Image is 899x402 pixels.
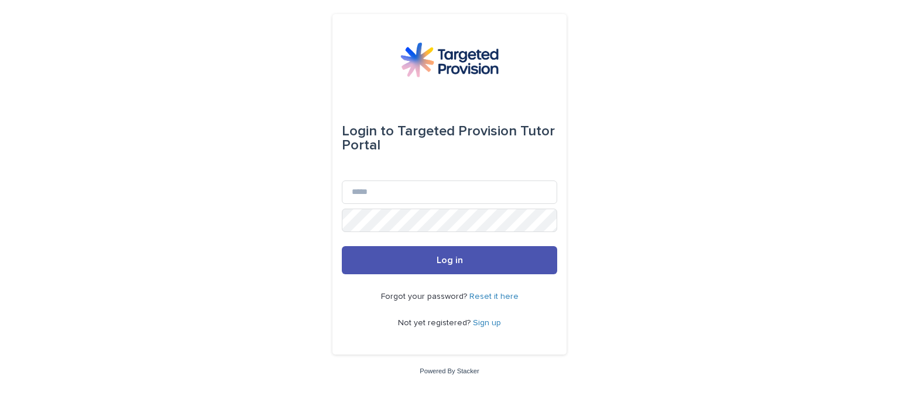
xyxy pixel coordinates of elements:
div: Targeted Provision Tutor Portal [342,115,557,162]
a: Reset it here [469,292,519,301]
a: Powered By Stacker [420,367,479,374]
button: Log in [342,246,557,274]
span: Login to [342,124,394,138]
span: Not yet registered? [398,319,473,327]
span: Log in [437,255,463,265]
a: Sign up [473,319,501,327]
img: M5nRWzHhSzIhMunXDL62 [400,42,499,77]
span: Forgot your password? [381,292,469,301]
